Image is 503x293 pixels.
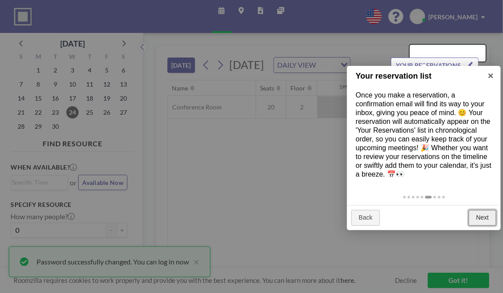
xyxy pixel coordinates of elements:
[481,66,501,86] a: ×
[469,210,496,226] a: Next
[347,82,501,188] div: Once you make a reservation, a confirmation email will find its way to your inbox, giving you pea...
[356,70,478,82] h1: Your reservation list
[391,58,479,73] button: YOUR RESERVATIONS
[351,210,380,226] a: Back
